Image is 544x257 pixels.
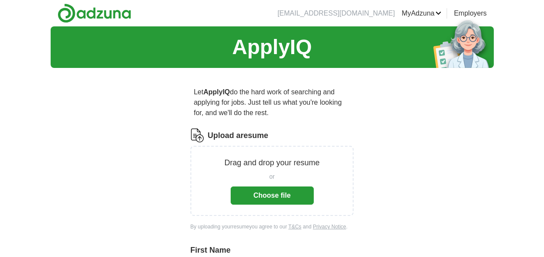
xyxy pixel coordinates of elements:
strong: ApplyIQ [203,88,230,96]
li: [EMAIL_ADDRESS][DOMAIN_NAME] [277,8,395,19]
h1: ApplyIQ [232,32,312,63]
p: Let do the hard work of searching and applying for jobs. Just tell us what you're looking for, an... [190,84,354,122]
p: Drag and drop your resume [224,157,319,169]
img: CV Icon [190,128,204,142]
button: Choose file [231,186,314,205]
a: Privacy Notice [313,224,346,230]
img: Adzuna logo [58,3,131,23]
a: Employers [454,8,487,19]
span: or [269,172,274,181]
div: By uploading your resume you agree to our and . [190,223,354,231]
a: MyAdzuna [402,8,441,19]
label: Upload a resume [208,130,268,141]
a: T&Cs [288,224,301,230]
label: First Name [190,244,354,256]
